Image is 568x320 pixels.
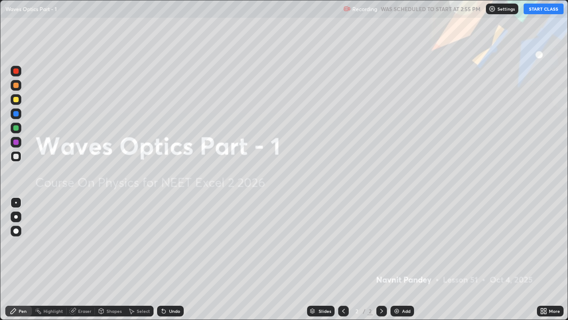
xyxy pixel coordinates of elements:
[549,309,560,313] div: More
[489,5,496,12] img: class-settings-icons
[78,309,91,313] div: Eraser
[497,7,515,11] p: Settings
[352,308,361,314] div: 2
[169,309,180,313] div: Undo
[137,309,150,313] div: Select
[43,309,63,313] div: Highlight
[343,5,351,12] img: recording.375f2c34.svg
[393,308,400,315] img: add-slide-button
[381,5,481,13] h5: WAS SCHEDULED TO START AT 2:55 PM
[19,309,27,313] div: Pen
[5,5,57,12] p: Waves Optics Part - 1
[402,309,410,313] div: Add
[106,309,122,313] div: Shapes
[319,309,331,313] div: Slides
[363,308,366,314] div: /
[367,307,373,315] div: 2
[352,6,377,12] p: Recording
[524,4,564,14] button: START CLASS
